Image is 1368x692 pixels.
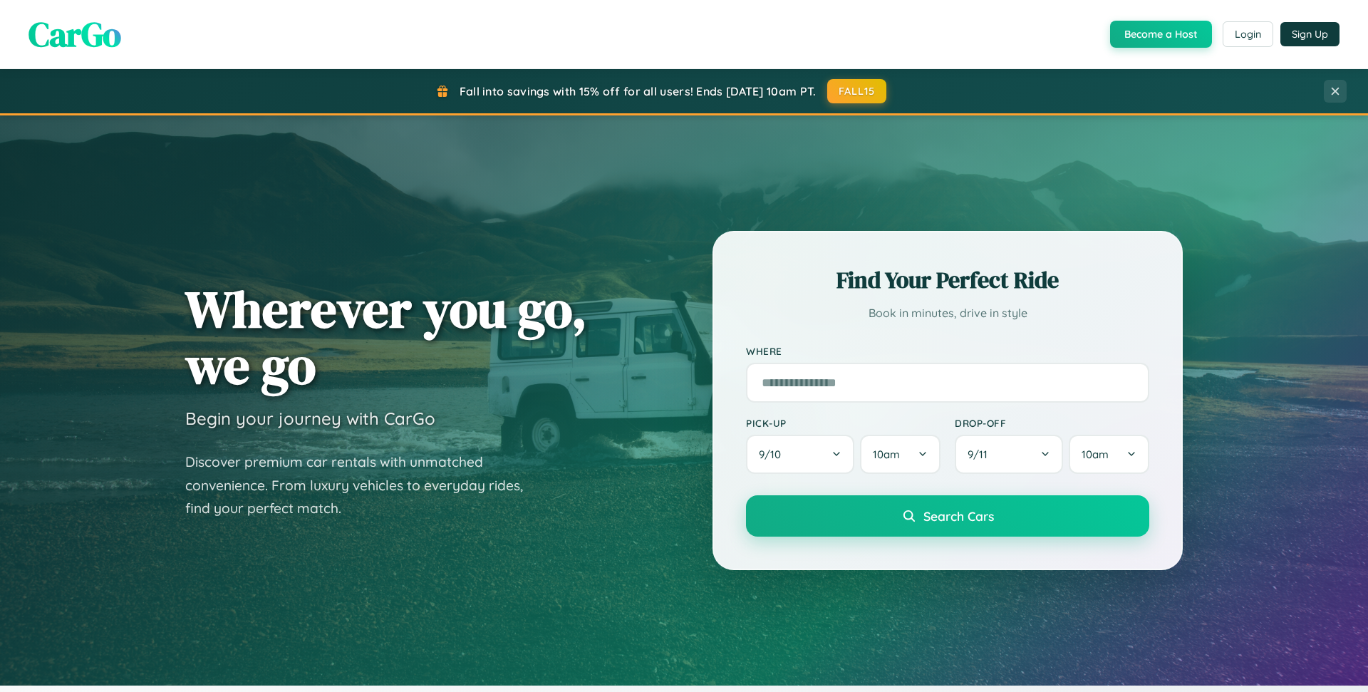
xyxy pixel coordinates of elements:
span: 10am [1082,448,1109,461]
p: Book in minutes, drive in style [746,303,1149,324]
button: 9/11 [955,435,1063,474]
label: Pick-up [746,417,940,429]
span: 9 / 11 [968,448,995,461]
button: 10am [860,435,940,474]
span: Search Cars [923,508,994,524]
p: Discover premium car rentals with unmatched convenience. From luxury vehicles to everyday rides, ... [185,450,541,520]
span: 10am [873,448,900,461]
label: Drop-off [955,417,1149,429]
span: CarGo [28,11,121,58]
h3: Begin your journey with CarGo [185,408,435,429]
h1: Wherever you go, we go [185,281,587,393]
span: Fall into savings with 15% off for all users! Ends [DATE] 10am PT. [460,84,817,98]
button: 9/10 [746,435,854,474]
span: 9 / 10 [759,448,788,461]
button: Login [1223,21,1273,47]
button: Sign Up [1280,22,1339,46]
button: 10am [1069,435,1149,474]
h2: Find Your Perfect Ride [746,264,1149,296]
label: Where [746,345,1149,357]
button: Become a Host [1110,21,1212,48]
button: Search Cars [746,495,1149,537]
button: FALL15 [827,79,887,103]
